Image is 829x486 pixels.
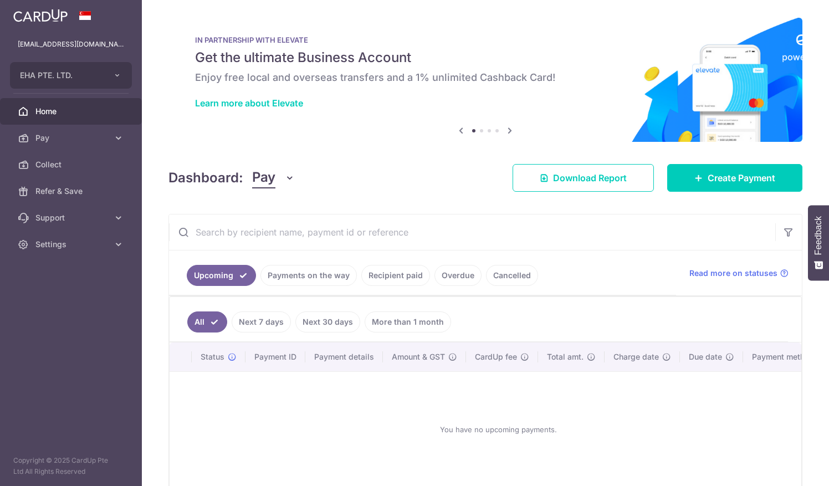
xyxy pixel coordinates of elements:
[689,268,789,279] a: Read more on statuses
[513,164,654,192] a: Download Report
[361,265,430,286] a: Recipient paid
[168,168,243,188] h4: Dashboard:
[613,351,659,362] span: Charge date
[168,18,802,142] img: Renovation banner
[708,171,775,185] span: Create Payment
[35,132,109,144] span: Pay
[252,167,275,188] span: Pay
[13,9,68,22] img: CardUp
[547,351,584,362] span: Total amt.
[813,216,823,255] span: Feedback
[35,159,109,170] span: Collect
[187,265,256,286] a: Upcoming
[245,342,305,371] th: Payment ID
[295,311,360,332] a: Next 30 days
[201,351,224,362] span: Status
[18,39,124,50] p: [EMAIL_ADDRESS][DOMAIN_NAME]
[434,265,482,286] a: Overdue
[169,214,775,250] input: Search by recipient name, payment id or reference
[187,311,227,332] a: All
[10,62,132,89] button: EHA PTE. LTD.
[486,265,538,286] a: Cancelled
[689,351,722,362] span: Due date
[808,205,829,280] button: Feedback - Show survey
[689,268,777,279] span: Read more on statuses
[553,171,627,185] span: Download Report
[305,342,383,371] th: Payment details
[252,167,295,188] button: Pay
[35,239,109,250] span: Settings
[183,381,814,478] div: You have no upcoming payments.
[35,106,109,117] span: Home
[365,311,451,332] a: More than 1 month
[195,98,303,109] a: Learn more about Elevate
[195,49,776,66] h5: Get the ultimate Business Account
[35,186,109,197] span: Refer & Save
[35,212,109,223] span: Support
[743,342,827,371] th: Payment method
[195,71,776,84] h6: Enjoy free local and overseas transfers and a 1% unlimited Cashback Card!
[475,351,517,362] span: CardUp fee
[392,351,445,362] span: Amount & GST
[667,164,802,192] a: Create Payment
[20,70,102,81] span: EHA PTE. LTD.
[195,35,776,44] p: IN PARTNERSHIP WITH ELEVATE
[260,265,357,286] a: Payments on the way
[232,311,291,332] a: Next 7 days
